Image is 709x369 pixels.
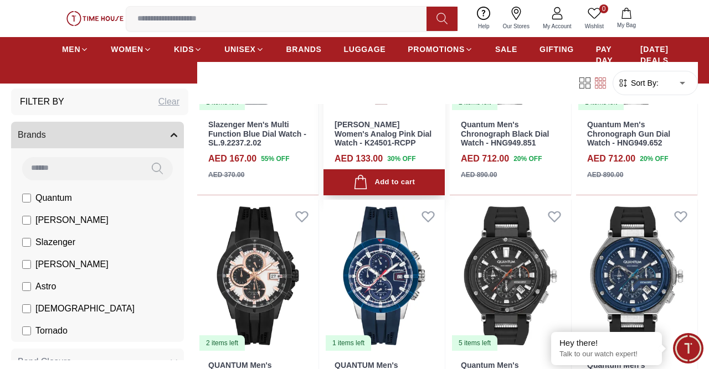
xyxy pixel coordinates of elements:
a: UNISEX [224,39,264,59]
div: 1 items left [326,335,371,351]
div: 2 items left [199,335,245,351]
div: AED 890.00 [587,170,623,180]
div: AED 370.00 [208,170,244,180]
a: Our Stores [496,4,536,33]
a: BRANDS [286,39,322,59]
img: Quantum Men's Chronograph Dark Blue Dial Watch - HNG1010.391 [576,200,697,352]
span: Sort By: [629,77,659,89]
img: ... [66,11,124,25]
input: [PERSON_NAME] [22,260,31,269]
span: 0 [599,4,608,13]
a: 0Wishlist [578,4,610,33]
span: My Account [538,22,576,30]
input: Quantum [22,194,31,202]
input: [PERSON_NAME] [22,216,31,225]
a: Help [471,4,496,33]
span: UNISEX [224,44,255,55]
span: [PERSON_NAME] [35,258,109,271]
span: [PERSON_NAME] [35,214,109,227]
a: MEN [62,39,89,59]
h4: AED 712.00 [461,152,509,165]
p: Talk to our watch expert! [559,350,654,359]
span: Slazenger [35,236,75,249]
span: Band Closure [18,355,71,368]
span: 20 % OFF [513,154,542,164]
input: Tornado [22,326,31,335]
span: Our Stores [499,22,534,30]
span: Quantum [35,191,72,205]
img: QUANTUM Men's Chronograph Blue Dial Watch - HNG893.399 [323,200,445,352]
div: Hey there! [559,337,654,349]
span: Brands [18,128,46,142]
span: LUGGAGE [344,44,386,55]
input: Astro [22,282,31,291]
a: Quantum Men's Chronograph Black Dial Watch - HNG1010.6515 items left [450,200,571,352]
span: My Bag [613,21,640,29]
img: Quantum Men's Chronograph Black Dial Watch - HNG1010.651 [450,200,571,352]
input: [DEMOGRAPHIC_DATA] [22,304,31,313]
a: QUANTUM Men's Chronograph Silver Dial Watch - HNG893.6312 items left [197,200,318,352]
div: AED 890.00 [461,170,497,180]
a: PAY DAY SALE [596,39,618,81]
a: Quantum Men's Chronograph Dark Blue Dial Watch - HNG1010.3912 items left [576,200,697,352]
span: SALE [495,44,517,55]
a: WOMEN [111,39,152,59]
span: PROMOTIONS [408,44,465,55]
button: Sort By: [618,77,659,89]
button: Brands [11,122,184,148]
span: WOMEN [111,44,143,55]
a: PROMOTIONS [408,39,473,59]
span: BRANDS [286,44,322,55]
span: Help [474,22,494,30]
a: Quantum Men's Chronograph Black Dial Watch - HNG949.851 [461,120,549,148]
a: Slazenger Men's Multi Function Blue Dial Watch - SL.9.2237.2.02 [208,120,306,148]
div: Chat Widget [673,333,703,363]
span: Astro [35,280,56,293]
input: Slazenger [22,238,31,247]
span: KIDS [174,44,194,55]
h4: AED 712.00 [587,152,635,165]
span: Tornado [35,324,68,337]
div: Add to cart [353,175,415,190]
span: 30 % OFF [387,154,415,164]
h3: Filter By [20,95,64,108]
button: My Bag [610,6,643,32]
a: Quantum Men's Chronograph Gun Dial Watch - HNG949.652 [587,120,670,148]
span: Wishlist [580,22,608,30]
div: Clear [158,95,179,108]
span: [DATE] DEALS [640,44,669,66]
a: [PERSON_NAME] Women's Analog Pink Dial Watch - K24501-RCPP [335,120,431,148]
img: QUANTUM Men's Chronograph Silver Dial Watch - HNG893.631 [197,200,318,352]
a: LUGGAGE [344,39,386,59]
h4: AED 167.00 [208,152,256,165]
a: QUANTUM Men's Chronograph Blue Dial Watch - HNG893.3991 items left [323,200,445,352]
span: 20 % OFF [640,154,668,164]
a: KIDS [174,39,202,59]
a: [DATE] DEALS [640,39,669,70]
span: 55 % OFF [261,154,289,164]
span: MEN [62,44,80,55]
span: [DEMOGRAPHIC_DATA] [35,302,135,315]
span: GIFTING [540,44,574,55]
div: 5 items left [452,335,497,351]
span: PAY DAY SALE [596,44,618,77]
a: GIFTING [540,39,574,59]
a: SALE [495,39,517,59]
button: Add to cart [323,169,445,195]
h4: AED 133.00 [335,152,383,165]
